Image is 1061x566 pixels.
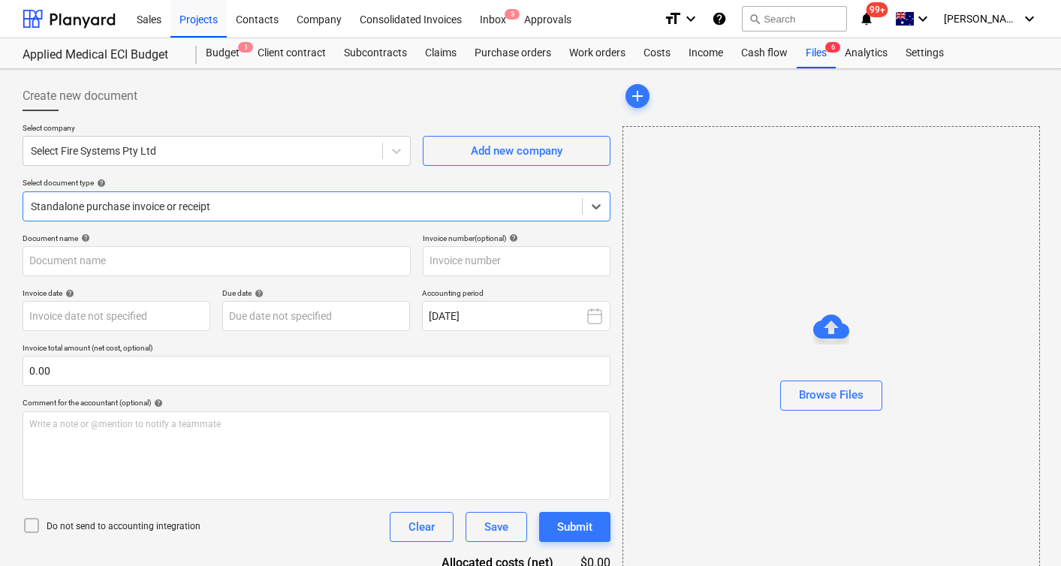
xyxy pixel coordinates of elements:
[423,136,610,166] button: Add new company
[23,246,411,276] input: Document name
[23,288,210,298] div: Invoice date
[197,38,249,68] div: Budget
[238,42,253,53] span: 1
[390,512,454,542] button: Clear
[23,301,210,331] input: Invoice date not specified
[859,10,874,28] i: notifications
[505,9,520,20] span: 3
[422,301,610,331] button: [DATE]
[897,38,953,68] a: Settings
[914,10,932,28] i: keyboard_arrow_down
[335,38,416,68] a: Subcontracts
[682,10,700,28] i: keyboard_arrow_down
[944,13,1019,25] span: [PERSON_NAME]
[408,517,435,537] div: Clear
[1020,10,1038,28] i: keyboard_arrow_down
[732,38,797,68] a: Cash flow
[780,381,882,411] button: Browse Files
[471,141,562,161] div: Add new company
[23,398,610,408] div: Comment for the accountant (optional)
[557,517,592,537] div: Submit
[799,385,864,405] div: Browse Files
[680,38,732,68] a: Income
[466,512,527,542] button: Save
[416,38,466,68] a: Claims
[249,38,335,68] a: Client contract
[23,233,411,243] div: Document name
[423,246,610,276] input: Invoice number
[742,6,847,32] button: Search
[422,288,610,301] p: Accounting period
[252,289,264,298] span: help
[539,512,610,542] button: Submit
[23,87,137,105] span: Create new document
[712,10,727,28] i: Knowledge base
[749,13,761,25] span: search
[797,38,836,68] div: Files
[423,233,610,243] div: Invoice number (optional)
[506,233,518,242] span: help
[222,301,410,331] input: Due date not specified
[664,10,682,28] i: format_size
[986,494,1061,566] iframe: Chat Widget
[867,2,888,17] span: 99+
[62,289,74,298] span: help
[197,38,249,68] a: Budget1
[23,356,610,386] input: Invoice total amount (net cost, optional)
[634,38,680,68] a: Costs
[797,38,836,68] a: Files6
[222,288,410,298] div: Due date
[78,233,90,242] span: help
[94,179,106,188] span: help
[466,38,560,68] a: Purchase orders
[47,520,200,533] p: Do not send to accounting integration
[23,123,411,136] p: Select company
[560,38,634,68] a: Work orders
[23,47,179,63] div: Applied Medical ECI Budget
[23,343,610,356] p: Invoice total amount (net cost, optional)
[151,399,163,408] span: help
[23,178,610,188] div: Select document type
[484,517,508,537] div: Save
[825,42,840,53] span: 6
[628,87,647,105] span: add
[836,38,897,68] a: Analytics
